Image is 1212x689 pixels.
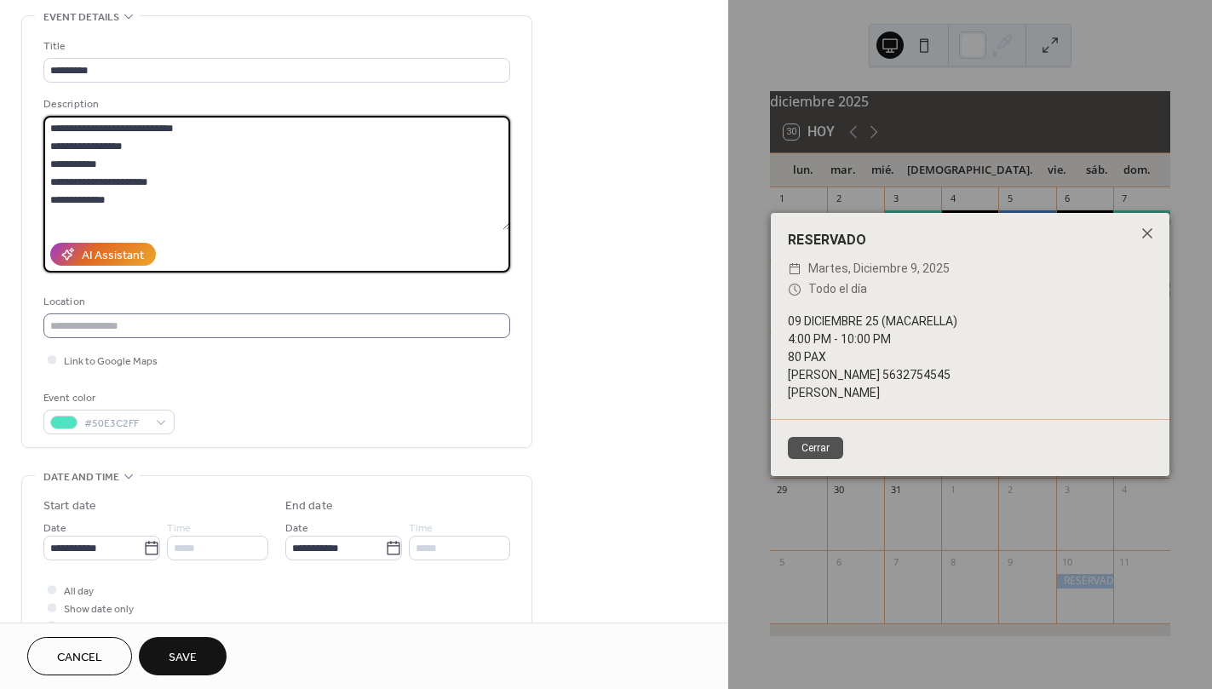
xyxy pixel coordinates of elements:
span: martes, diciembre 9, 2025 [808,259,950,279]
span: Todo el día [808,279,867,300]
span: All day [64,583,94,600]
span: Hide end time [64,618,129,636]
span: Date [285,520,308,537]
span: Date [43,520,66,537]
div: ​ [788,259,801,279]
span: Cancel [57,649,102,667]
div: Title [43,37,507,55]
div: End date [285,497,333,515]
button: Save [139,637,227,675]
div: AI Assistant [82,247,144,265]
span: Time [167,520,191,537]
div: RESERVADO [771,230,1169,250]
span: Date and time [43,468,119,486]
button: Cancel [27,637,132,675]
span: #50E3C2FF [84,415,147,433]
span: Time [409,520,433,537]
div: 09 DICIEMBRE 25 (MACARELLA) 4:00 PM - 10:00 PM 80 PAX [PERSON_NAME] 5632754545 [PERSON_NAME] [771,313,1169,402]
div: Location [43,293,507,311]
div: Event color [43,389,171,407]
span: Event details [43,9,119,26]
div: Description [43,95,507,113]
span: Link to Google Maps [64,353,158,370]
div: Start date [43,497,96,515]
button: AI Assistant [50,243,156,266]
div: ​ [788,279,801,300]
button: Cerrar [788,437,843,459]
span: Save [169,649,197,667]
span: Show date only [64,600,134,618]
